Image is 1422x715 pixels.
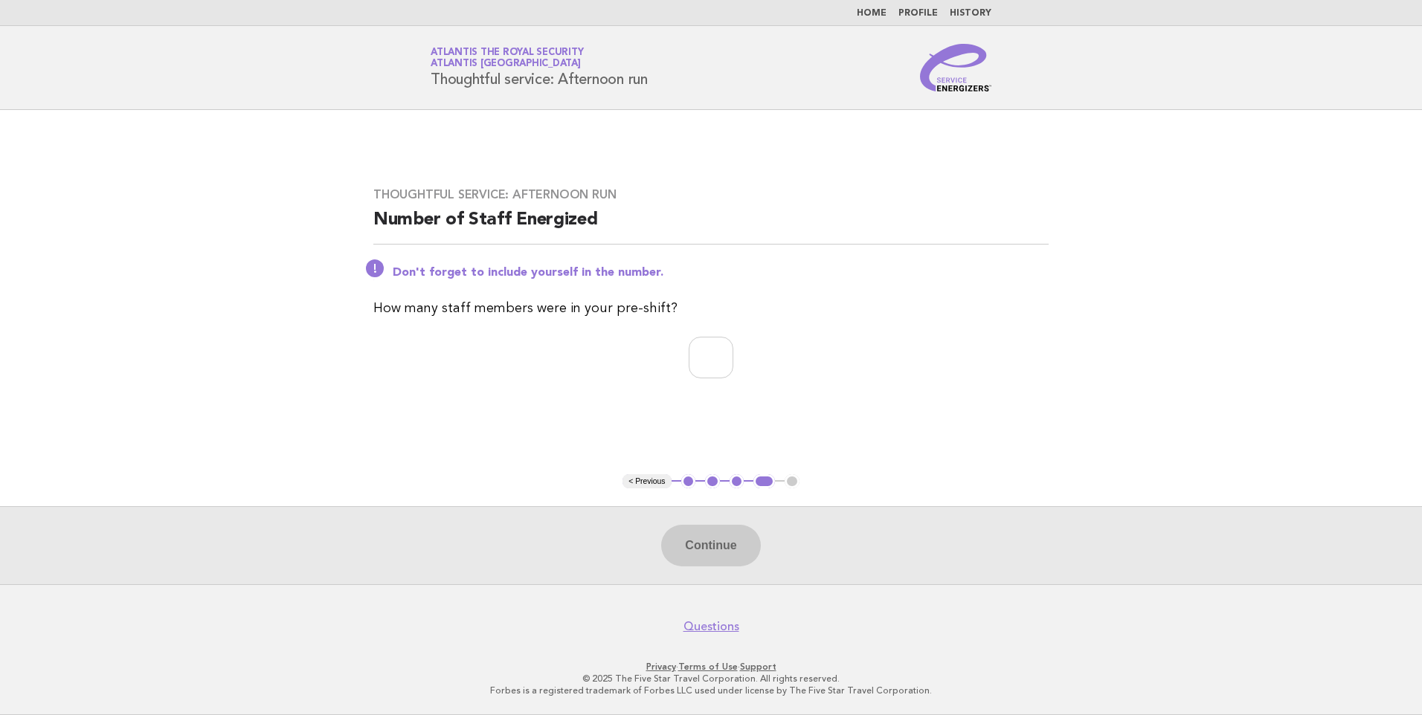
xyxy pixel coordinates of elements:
[373,208,1049,245] h2: Number of Staff Energized
[683,619,739,634] a: Questions
[373,187,1049,202] h3: Thoughtful service: Afternoon run
[431,48,648,87] h1: Thoughtful service: Afternoon run
[857,9,887,18] a: Home
[373,298,1049,319] p: How many staff members were in your pre-shift?
[256,661,1166,673] p: · ·
[740,661,776,672] a: Support
[646,661,676,672] a: Privacy
[431,48,583,68] a: Atlantis The Royal SecurityAtlantis [GEOGRAPHIC_DATA]
[622,474,671,489] button: < Previous
[753,474,775,489] button: 4
[256,673,1166,685] p: © 2025 The Five Star Travel Corporation. All rights reserved.
[730,474,744,489] button: 3
[898,9,938,18] a: Profile
[920,44,991,91] img: Service Energizers
[705,474,720,489] button: 2
[681,474,696,489] button: 1
[950,9,991,18] a: History
[256,685,1166,696] p: Forbes is a registered trademark of Forbes LLC used under license by The Five Star Travel Corpora...
[431,59,581,69] span: Atlantis [GEOGRAPHIC_DATA]
[678,661,738,672] a: Terms of Use
[393,265,1049,280] p: Don't forget to include yourself in the number.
